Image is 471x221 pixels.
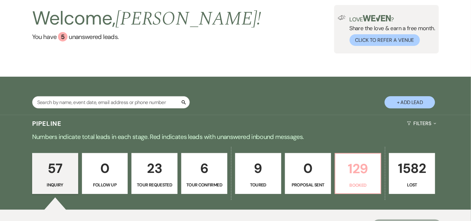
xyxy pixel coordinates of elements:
p: Numbers indicate total leads in each stage. Red indicates leads with unanswered inbound messages. [9,132,462,142]
p: 6 [185,158,223,179]
p: Lost [393,181,431,188]
div: Share the love & earn a free month. [346,15,435,46]
p: Booked [339,182,377,189]
p: 1582 [393,158,431,179]
p: Inquiry [36,181,74,188]
p: Proposal Sent [289,181,327,188]
p: Toured [239,181,277,188]
h3: Pipeline [32,119,62,128]
button: Click to Refer a Venue [350,34,420,46]
p: 0 [86,158,124,179]
a: 0Proposal Sent [285,153,331,194]
button: Filters [404,115,439,132]
a: 57Inquiry [32,153,78,194]
input: Search by name, event date, email address or phone number [32,96,190,108]
p: 129 [339,158,377,179]
a: 23Tour Requested [131,153,177,194]
p: 9 [239,158,277,179]
button: + Add Lead [385,96,435,108]
p: Follow Up [86,181,124,188]
p: Tour Requested [136,181,173,188]
p: Tour Confirmed [185,181,223,188]
p: 23 [136,158,173,179]
h2: Welcome, [32,5,261,32]
a: 6Tour Confirmed [181,153,227,194]
a: You have 5 unanswered leads. [32,32,261,41]
a: 9Toured [235,153,281,194]
div: 5 [58,32,67,41]
p: 0 [289,158,327,179]
img: loud-speaker-illustration.svg [338,15,346,20]
p: Love ? [350,15,435,22]
p: 57 [36,158,74,179]
img: weven-logo-green.svg [363,15,391,21]
a: 1582Lost [389,153,435,194]
a: 0Follow Up [82,153,128,194]
span: [PERSON_NAME] ! [116,4,261,33]
a: 129Booked [335,153,381,194]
